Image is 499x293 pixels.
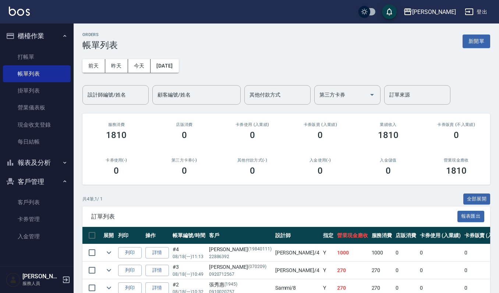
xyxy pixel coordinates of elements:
p: 08/18 (一) 10:49 [173,271,205,278]
h3: 1810 [378,130,399,140]
button: 報表及分析 [3,153,71,172]
div: [PERSON_NAME] [412,7,456,17]
h3: 0 [114,166,119,176]
td: #4 [171,244,207,261]
p: (19840111) [248,246,272,253]
p: (070209) [248,263,266,271]
button: 昨天 [105,59,128,73]
h3: 帳單列表 [82,40,118,50]
a: 客戶列表 [3,194,71,211]
h2: 卡券販賣 (不入業績) [431,122,481,127]
td: [PERSON_NAME] /4 [273,262,321,279]
th: 營業現金應收 [335,227,370,244]
h2: 第三方卡券(-) [159,158,210,163]
h2: 卡券使用(-) [91,158,142,163]
button: [PERSON_NAME] [400,4,459,19]
button: save [382,4,397,19]
button: 前天 [82,59,105,73]
th: 店販消費 [394,227,418,244]
button: 櫃檯作業 [3,26,71,46]
td: Y [321,262,335,279]
h3: 0 [250,130,255,140]
th: 客戶 [207,227,273,244]
p: 08/18 (一) 11:13 [173,253,205,260]
button: 今天 [128,59,151,73]
h2: 入金儲值 [363,158,414,163]
h2: 其他付款方式(-) [227,158,277,163]
h3: 0 [318,130,323,140]
th: 設計師 [273,227,321,244]
h2: 業績收入 [363,122,414,127]
a: 每日結帳 [3,133,71,150]
p: (1945) [224,281,238,289]
h3: 1810 [106,130,127,140]
h3: 0 [182,166,187,176]
th: 列印 [116,227,144,244]
button: expand row [103,247,114,258]
th: 服務消費 [370,227,394,244]
h3: 0 [386,166,391,176]
th: 展開 [102,227,116,244]
td: 1000 [370,244,394,261]
h3: 0 [318,166,323,176]
a: 掛單列表 [3,82,71,99]
button: [DATE] [151,59,178,73]
div: 張秀惠 [209,281,272,289]
img: Person [6,272,21,287]
td: 270 [370,262,394,279]
a: 營業儀表板 [3,99,71,116]
td: Y [321,244,335,261]
h3: 0 [454,130,459,140]
h5: [PERSON_NAME] [22,273,60,280]
td: 1000 [335,244,370,261]
button: 全部展開 [463,193,491,205]
a: 卡券管理 [3,211,71,228]
h2: 入金使用(-) [295,158,346,163]
td: 0 [394,262,418,279]
p: 服務人員 [22,280,60,287]
a: 現金收支登錄 [3,116,71,133]
a: 詳情 [145,265,169,276]
h3: 0 [250,166,255,176]
td: 0 [394,244,418,261]
th: 指定 [321,227,335,244]
p: 0920712567 [209,271,272,278]
img: Logo [9,7,30,16]
h2: 營業現金應收 [431,158,481,163]
td: 0 [418,262,463,279]
td: #3 [171,262,207,279]
h3: 1810 [446,166,467,176]
p: 22886392 [209,253,272,260]
a: 新開單 [463,37,490,44]
p: 共 4 筆, 1 / 1 [82,196,103,202]
h3: 0 [182,130,187,140]
th: 操作 [144,227,171,244]
button: expand row [103,265,114,276]
td: 0 [418,244,463,261]
h2: 店販消費 [159,122,210,127]
button: 列印 [118,265,142,276]
th: 卡券使用 (入業績) [418,227,463,244]
a: 詳情 [145,247,169,258]
a: 帳單列表 [3,65,71,82]
button: 客戶管理 [3,172,71,191]
div: [PERSON_NAME] [209,263,272,271]
button: 報表匯出 [457,211,485,222]
th: 帳單編號/時間 [171,227,207,244]
button: 列印 [118,247,142,258]
a: 報表匯出 [457,213,485,220]
td: 270 [335,262,370,279]
button: 登出 [462,5,490,19]
button: 新開單 [463,35,490,48]
h3: 服務消費 [91,122,142,127]
a: 打帳單 [3,48,71,65]
div: [PERSON_NAME] [209,246,272,253]
span: 訂單列表 [91,213,457,220]
td: [PERSON_NAME] /4 [273,244,321,261]
a: 入金管理 [3,228,71,245]
h2: 卡券販賣 (入業績) [295,122,346,127]
button: Open [366,89,378,101]
h2: ORDERS [82,32,118,37]
h2: 卡券使用 (入業績) [227,122,277,127]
